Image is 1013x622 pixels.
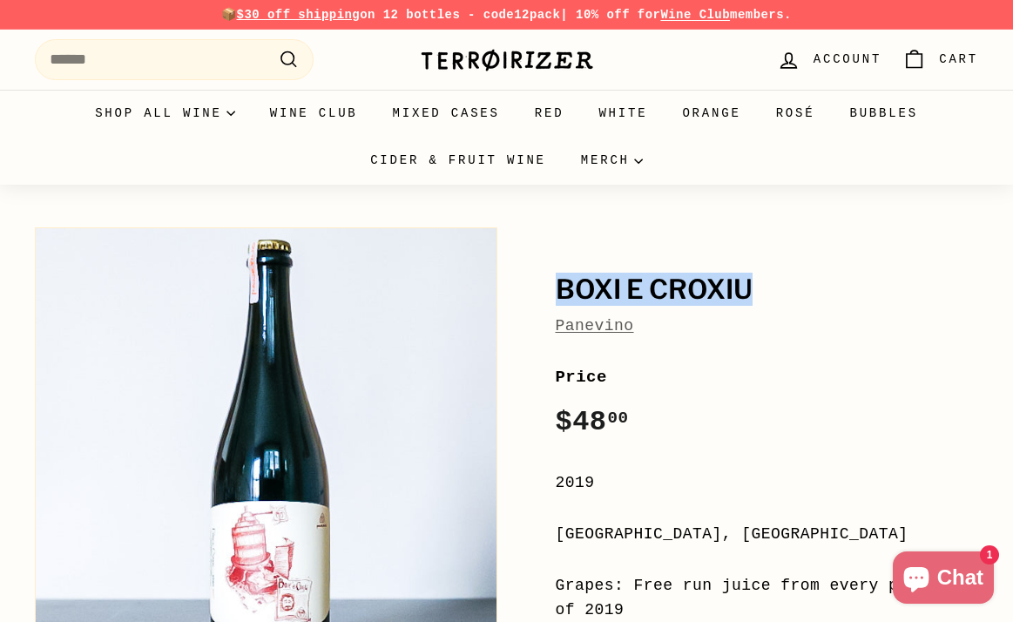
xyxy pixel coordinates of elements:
[556,364,979,390] label: Price
[939,50,978,69] span: Cart
[660,8,730,22] a: Wine Club
[237,8,361,22] span: $30 off shipping
[517,90,582,137] a: Red
[253,90,375,137] a: Wine Club
[556,317,634,335] a: Panevino
[888,551,999,608] inbox-online-store-chat: Shopify online store chat
[556,522,979,547] div: [GEOGRAPHIC_DATA], [GEOGRAPHIC_DATA]
[514,8,560,22] strong: 12pack
[556,275,979,305] h1: Boxi e Croxiu
[892,34,989,85] a: Cart
[832,90,935,137] a: Bubbles
[767,34,892,85] a: Account
[581,90,665,137] a: White
[564,137,660,184] summary: Merch
[556,406,629,438] span: $48
[814,50,881,69] span: Account
[556,470,979,496] div: 2019
[353,137,564,184] a: Cider & Fruit Wine
[35,5,978,24] p: 📦 on 12 bottles - code | 10% off for members.
[78,90,253,137] summary: Shop all wine
[375,90,517,137] a: Mixed Cases
[665,90,758,137] a: Orange
[607,409,628,428] sup: 00
[759,90,833,137] a: Rosé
